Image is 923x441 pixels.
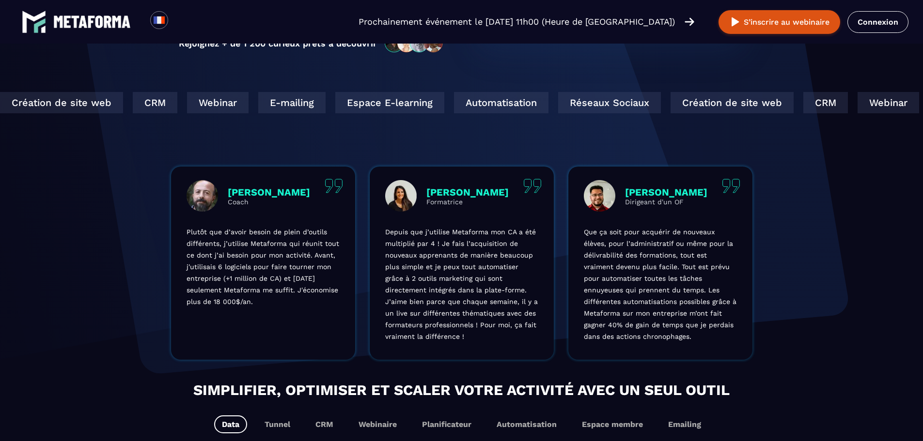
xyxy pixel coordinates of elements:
[153,14,165,26] img: fr
[489,415,564,433] button: Automatisation
[584,180,615,212] img: profile
[787,92,832,113] div: CRM
[542,92,645,113] div: Réseaux Sociaux
[722,179,740,193] img: quote
[69,379,854,401] h2: Simplifier, optimiser et scaler votre activité avec un seul outil
[719,10,840,34] button: S’inscrire au webinaire
[257,415,298,433] button: Tunnel
[228,186,310,198] p: [PERSON_NAME]
[53,15,131,28] img: logo
[214,415,247,433] button: Data
[414,415,479,433] button: Planificateur
[359,15,675,29] p: Prochainement événement le [DATE] 11h00 (Heure de [GEOGRAPHIC_DATA])
[584,226,737,342] p: Que ça soit pour acquérir de nouveaux élèves, pour l’administratif ou même pour la délivrabilité ...
[847,11,908,33] a: Connexion
[523,179,542,193] img: quote
[842,92,903,113] div: Webinar
[351,415,405,433] button: Webinaire
[625,198,707,206] p: Dirigeant d'un OF
[187,180,218,212] img: profile
[228,198,310,206] p: Coach
[168,11,192,32] div: Search for option
[660,415,709,433] button: Emailing
[385,226,538,342] p: Depuis que j’utilise Metaforma mon CA a été multiplié par 4 ! Je fais l’acquisition de nouveaux a...
[385,180,417,212] img: profile
[176,16,184,28] input: Search for option
[319,92,428,113] div: Espace E-learning
[426,186,509,198] p: [PERSON_NAME]
[187,226,340,307] p: Plutôt que d’avoir besoin de plein d’outils différents, j’utilise Metaforma qui réunit tout ce do...
[308,415,341,433] button: CRM
[625,186,707,198] p: [PERSON_NAME]
[171,92,233,113] div: Webinar
[325,179,343,193] img: quote
[574,415,651,433] button: Espace membre
[438,92,532,113] div: Automatisation
[22,10,46,34] img: logo
[426,198,509,206] p: Formatrice
[117,92,161,113] div: CRM
[685,16,694,27] img: arrow-right
[242,92,310,113] div: E-mailing
[655,92,778,113] div: Création de site web
[729,16,741,28] img: play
